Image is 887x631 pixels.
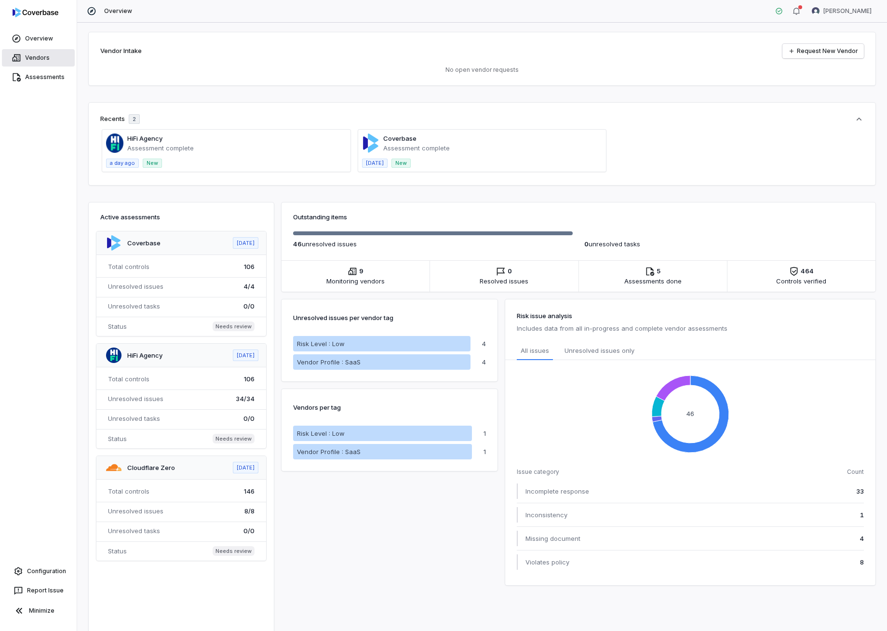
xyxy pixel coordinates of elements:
h3: Outstanding items [293,212,864,222]
span: 464 [801,267,814,276]
span: 0 [584,240,589,248]
a: Overview [2,30,75,47]
a: Configuration [4,563,73,580]
p: Includes data from all in-progress and complete vendor assessments [517,322,864,334]
span: All issues [521,346,549,355]
h3: Active assessments [100,212,262,222]
p: Risk Level : Low [297,339,345,349]
button: Report Issue [4,582,73,599]
img: logo-D7KZi-bG.svg [13,8,58,17]
span: Assessments done [624,276,682,286]
button: Neil Kelly avatar[PERSON_NAME] [806,4,877,18]
p: unresolved task s [584,239,864,249]
span: 4 [860,534,864,543]
h3: Risk issue analysis [517,311,864,321]
span: Monitoring vendors [326,276,385,286]
a: Vendors [2,49,75,67]
p: 4 [482,341,486,347]
p: 4 [482,359,486,365]
div: Recents [100,114,140,124]
p: No open vendor requests [100,66,864,74]
a: Assessments [2,68,75,86]
span: Inconsistency [525,510,567,520]
button: Minimize [4,601,73,620]
a: Request New Vendor [782,44,864,58]
p: Vendors per tag [293,401,341,414]
span: 8 [860,557,864,567]
p: Vendor Profile : SaaS [297,447,361,456]
p: Vendor Profile : SaaS [297,357,361,367]
span: Unresolved issues only [564,346,634,356]
p: 1 [484,449,486,455]
span: Count [847,468,864,476]
span: 2 [133,116,136,123]
span: 5 [657,267,660,276]
span: Overview [104,7,132,15]
span: Issue category [517,468,559,476]
a: Cloudflare Zero [127,464,175,471]
button: Recents2 [100,114,864,124]
a: Coverbase [127,239,161,247]
a: HiFi Agency [127,134,162,142]
span: 33 [856,486,864,496]
p: Unresolved issues per vendor tag [293,311,393,324]
span: Missing document [525,534,580,543]
p: 1 [484,430,486,437]
img: Neil Kelly avatar [812,7,820,15]
a: HiFi Agency [127,351,162,359]
h2: Vendor Intake [100,46,142,56]
span: 9 [359,267,363,276]
p: unresolved issue s [293,239,573,249]
span: Controls verified [776,276,826,286]
span: 1 [860,510,864,520]
a: Coverbase [383,134,417,142]
span: Violates policy [525,557,569,567]
span: Resolved issues [480,276,528,286]
span: Incomplete response [525,486,589,496]
span: 46 [293,240,302,248]
span: 0 [508,267,512,276]
span: [PERSON_NAME] [823,7,872,15]
text: 46 [686,410,694,417]
p: Risk Level : Low [297,429,345,438]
